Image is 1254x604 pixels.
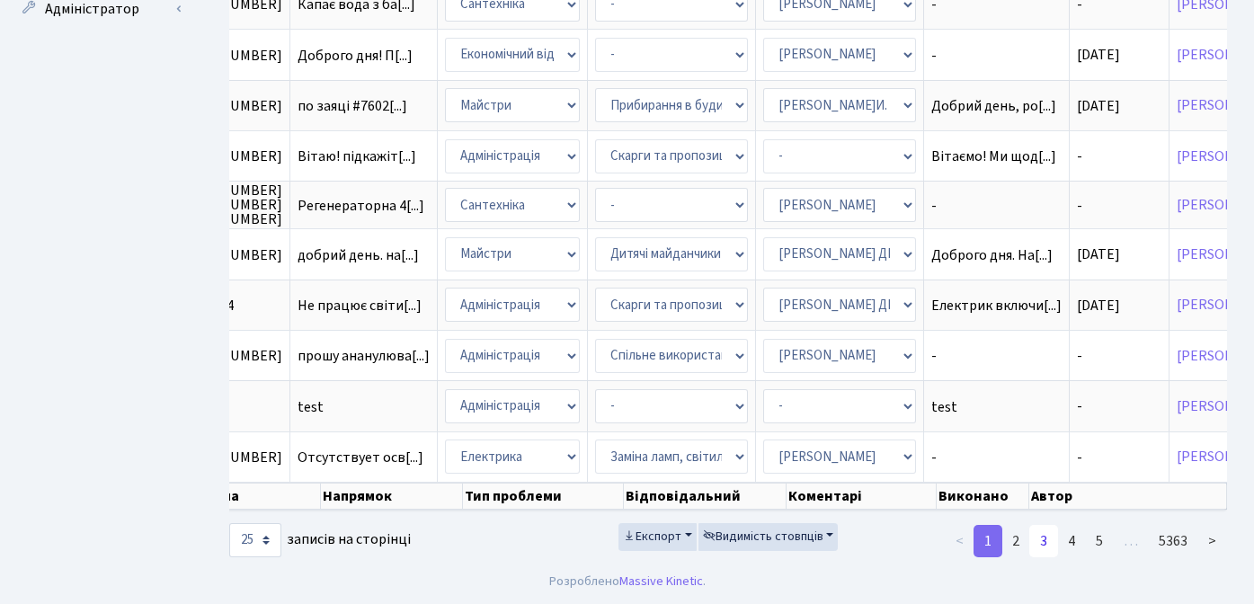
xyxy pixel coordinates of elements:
span: - [1077,448,1082,467]
th: Проблема [168,483,321,510]
th: Тип проблеми [463,483,624,510]
a: Massive Kinetic [619,572,703,591]
span: Регенераторна 4[...] [298,196,424,216]
span: - [931,49,1062,63]
span: Видимість стовпців [703,528,823,546]
span: добрий день. на[...] [298,245,419,265]
a: 5363 [1148,525,1198,557]
span: - [931,199,1062,213]
span: Електрик включи[...] [931,296,1062,315]
span: Отсутствует осв[...] [298,448,423,467]
span: - [931,450,1062,465]
span: Доброго дня! П[...] [298,46,413,66]
a: 2 [1001,525,1030,557]
span: прошу ананулюва[...] [298,346,430,366]
button: Видимість стовпців [698,523,839,551]
div: Розроблено . [549,572,706,591]
th: Напрямок [321,483,463,510]
span: Доброго дня. На[...] [931,245,1053,265]
span: - [1077,196,1082,216]
span: по заяці #7602[...] [298,96,407,116]
span: - [1077,346,1082,366]
select: записів на сторінці [229,523,281,557]
span: - [1077,397,1082,417]
span: test [931,400,1062,414]
a: 4 [1057,525,1086,557]
span: [DATE] [1077,245,1120,265]
span: Добрий день, ро[...] [931,96,1056,116]
span: - [1077,147,1082,166]
th: Коментарі [787,483,937,510]
th: Виконано [937,483,1029,510]
a: 1 [974,525,1002,557]
button: Експорт [618,523,697,551]
span: - [931,349,1062,363]
span: test [298,400,430,414]
a: > [1197,525,1227,557]
span: [DATE] [1077,46,1120,66]
span: [DATE] [1077,296,1120,315]
span: Вітаємо! Ми щод[...] [931,147,1056,166]
span: [DATE] [1077,96,1120,116]
th: Автор [1029,483,1227,510]
span: Експорт [623,528,681,546]
a: 3 [1029,525,1058,557]
span: Вітаю! підкажіт[...] [298,147,416,166]
label: записів на сторінці [229,523,411,557]
span: Не працює світи[...] [298,296,422,315]
th: Відповідальний [624,483,787,510]
a: 5 [1085,525,1114,557]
